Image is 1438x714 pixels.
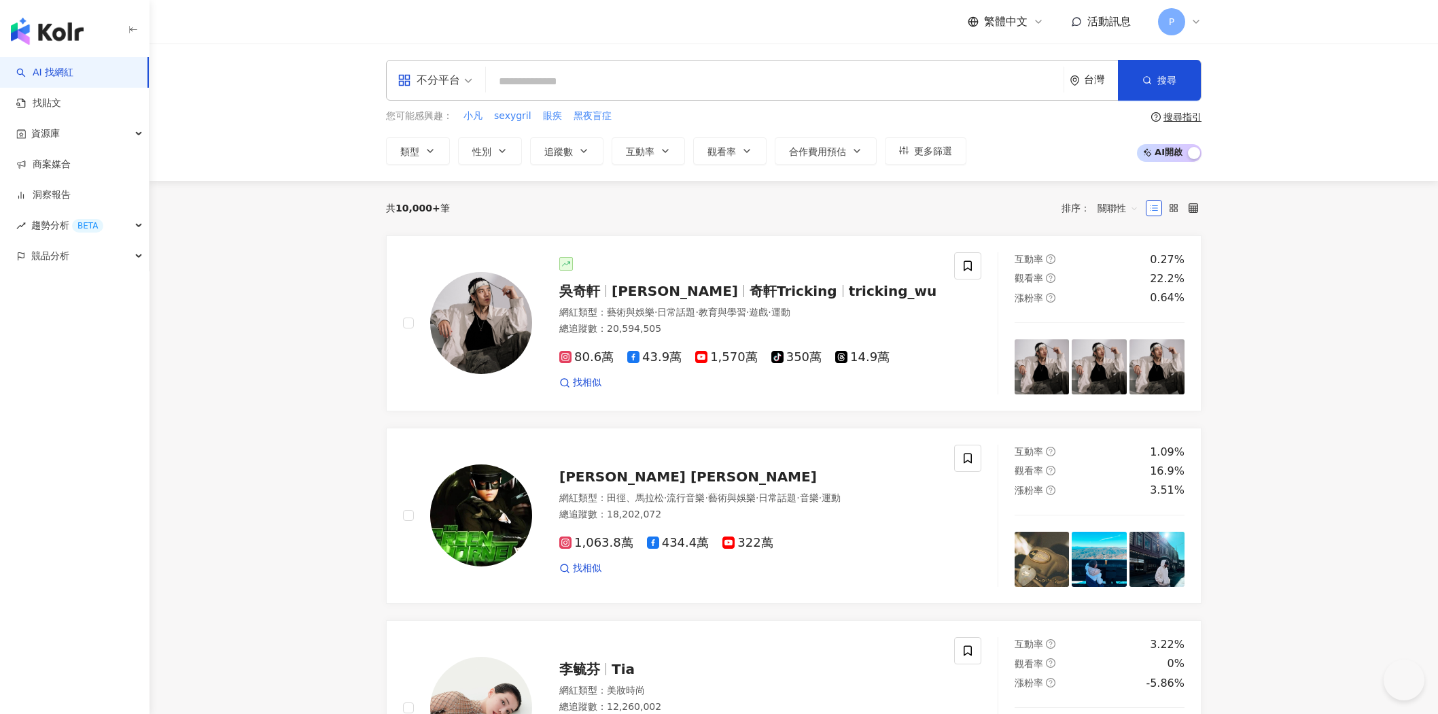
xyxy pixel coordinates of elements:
[1046,678,1055,687] span: question-circle
[1084,74,1118,86] div: 台灣
[386,109,453,123] span: 您可能感興趣：
[386,203,450,214] div: 共 筆
[756,492,758,503] span: ·
[31,241,69,271] span: 競品分析
[822,492,841,503] span: 運動
[1150,445,1185,460] div: 1.09%
[914,146,952,156] span: 更多篩選
[1070,75,1080,86] span: environment
[573,109,612,124] button: 黑夜盲症
[559,306,938,320] div: 網紅類型 ：
[627,350,682,364] span: 43.9萬
[693,137,767,165] button: 觀看率
[835,350,890,364] span: 14.9萬
[494,109,531,123] span: sexygril
[398,69,460,91] div: 不分平台
[1015,532,1070,587] img: post-image
[1015,465,1043,476] span: 觀看率
[559,376,601,390] a: 找相似
[667,492,705,503] span: 流行音樂
[398,73,411,87] span: appstore
[607,492,664,503] span: 田徑、馬拉松
[1157,75,1176,86] span: 搜尋
[559,684,938,698] div: 網紅類型 ：
[386,428,1202,604] a: KOL Avatar[PERSON_NAME] [PERSON_NAME]網紅類型：田徑、馬拉松·流行音樂·藝術與娛樂·日常話題·音樂·運動總追蹤數：18,202,0721,063.8萬434....
[1150,483,1185,498] div: 3.51%
[775,137,877,165] button: 合作費用預估
[746,307,749,318] span: ·
[654,307,657,318] span: ·
[1150,252,1185,267] div: 0.27%
[458,137,522,165] button: 性別
[1072,532,1127,587] img: post-image
[396,203,440,214] span: 10,000+
[819,492,822,503] span: ·
[1046,639,1055,649] span: question-circle
[1150,271,1185,286] div: 22.2%
[695,350,758,364] span: 1,570萬
[1146,676,1185,691] div: -5.86%
[626,146,654,157] span: 互動率
[1015,639,1043,649] span: 互動率
[708,492,756,503] span: 藝術與娛樂
[1046,486,1055,495] span: question-circle
[559,562,601,575] a: 找相似
[771,307,790,318] span: 運動
[31,118,60,149] span: 資源庫
[16,66,73,80] a: searchAI 找網紅
[559,508,938,522] div: 總追蹤數 ： 18,202,072
[1015,658,1043,669] span: 觀看率
[1129,339,1185,394] img: post-image
[573,562,601,575] span: 找相似
[1072,339,1127,394] img: post-image
[1046,658,1055,668] span: question-circle
[574,109,612,123] span: 黑夜盲症
[559,661,600,677] span: 李毓芬
[16,97,61,110] a: 找貼文
[16,188,71,202] a: 洞察報告
[758,492,796,503] span: 日常話題
[559,492,938,505] div: 網紅類型 ：
[800,492,819,503] span: 音樂
[699,307,746,318] span: 教育與學習
[705,492,707,503] span: ·
[386,137,450,165] button: 類型
[607,685,645,696] span: 美妝時尚
[1151,112,1161,122] span: question-circle
[1062,197,1146,219] div: 排序：
[542,109,563,124] button: 眼疾
[559,283,600,299] span: 吳奇軒
[430,272,532,374] img: KOL Avatar
[430,464,532,566] img: KOL Avatar
[657,307,695,318] span: 日常話題
[1046,254,1055,264] span: question-circle
[749,307,768,318] span: 遊戲
[612,283,738,299] span: [PERSON_NAME]
[400,146,419,157] span: 類型
[1015,254,1043,265] span: 互動率
[543,109,562,123] span: 眼疾
[559,469,817,485] span: [PERSON_NAME] [PERSON_NAME]
[607,307,654,318] span: 藝術與娛樂
[768,307,771,318] span: ·
[664,492,667,503] span: ·
[1046,293,1055,303] span: question-circle
[1046,447,1055,456] span: question-circle
[647,536,709,550] span: 434.4萬
[789,146,846,157] span: 合作費用預估
[1015,485,1043,496] span: 漲粉率
[1015,339,1070,394] img: post-image
[559,700,938,714] div: 總追蹤數 ： 12,260,002
[885,137,966,165] button: 更多篩選
[463,109,483,124] button: 小凡
[493,109,532,124] button: sexygril
[530,137,603,165] button: 追蹤數
[612,137,685,165] button: 互動率
[16,158,71,171] a: 商案媒合
[1015,273,1043,284] span: 觀看率
[1098,197,1138,219] span: 關聯性
[573,376,601,390] span: 找相似
[559,536,633,550] span: 1,063.8萬
[544,146,573,157] span: 追蹤數
[559,322,938,336] div: 總追蹤數 ： 20,594,505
